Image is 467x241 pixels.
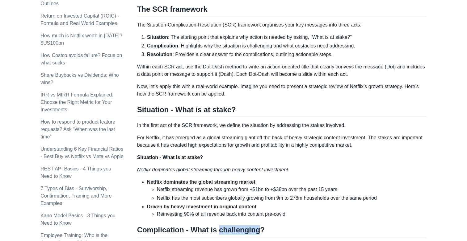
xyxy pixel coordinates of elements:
[40,186,111,206] a: 7 Types of Bias - Survivorship, Confirmation, Framing and More Examples
[147,52,173,57] strong: Resolution
[40,53,122,65] a: How Costco avoids failure? Focus on what sucks
[137,63,427,78] p: Within each SCR act, use the Dot-Dash method to write an action-oriented title that clearly conve...
[147,43,178,48] strong: Complication
[40,146,124,159] a: Understanding 6 Key Financial Ratios - Best Buy vs Netflix vs Meta vs Apple
[137,105,427,117] h2: Situation - What is at stake?
[40,119,115,139] a: How to respond to product feature requests? Ask “When was the last time”
[137,167,290,172] em: Netflix dominates global streaming through heavy content investment.
[147,35,168,40] strong: Situation
[40,92,113,112] a: IRR vs MIRR Formula Explained: Choose the Right Metric for Your Investments
[40,13,119,26] a: Return on Invested Capital (ROIC) - Formula and Real World Examples
[137,122,427,129] p: In the first act of the SCR framework, we define the situation by addressing the stakes involved.
[137,5,427,16] h2: The SCR framework
[147,42,427,50] li: : Highlights why the situation is challenging and what obstacles need addressing.
[147,204,257,209] strong: Driven by heavy investment in original content
[137,225,427,237] h2: Complication - What is challenging?
[157,194,427,202] li: Netflix has the most subscribers globally growing from 9m to 278m households over the same period
[137,155,203,160] strong: Situation - What is at stake?
[40,33,122,46] a: How much is Netflix worth in [DATE]? $US100bn
[157,186,427,193] li: Netflix streaming revenue has grown from +$1bn to +$38bn over the past 15 years
[147,34,427,41] li: : The starting point that explains why action is needed by asking, “What is at stake?”
[157,210,427,218] li: Reinvesting 90% of all revenue back into content pre-covid
[40,166,111,179] a: REST API Basics - 4 Things you Need to Know
[147,51,427,58] li: : Provides a clear answer to the complications, outlining actionable steps.
[147,179,255,185] strong: Netflix dominates the global streaming market
[137,134,427,149] p: For Netflix, it has emerged as a global streaming giant off the back of heavy strategic content i...
[40,213,116,226] a: Kano Model Basics - 3 Things you Need to Know
[137,21,427,29] p: The Situation-Complication-Resolution (SCR) framework organises your key messages into three acts:
[137,83,427,98] p: Now, let’s apply this with a real-world example. Imagine you need to present a strategic review o...
[40,72,119,85] a: Share Buybacks vs Dividends: Who wins?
